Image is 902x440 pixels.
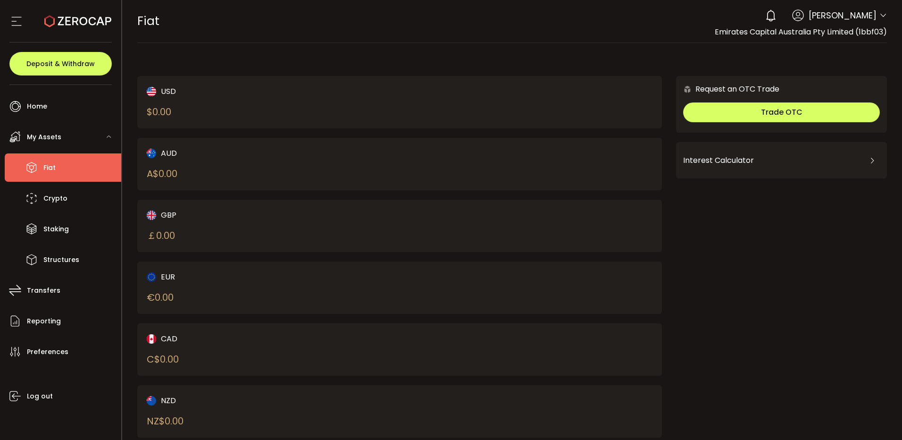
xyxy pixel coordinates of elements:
span: Emirates Capital Australia Pty Limited (1bbf03) [715,26,887,37]
span: Fiat [43,161,56,175]
span: Reporting [27,314,61,328]
div: AUD [147,147,375,159]
span: Crypto [43,192,67,205]
div: USD [147,85,375,97]
img: 6nGpN7MZ9FLuBP83NiajKbTRY4UzlzQtBKtCrLLspmCkSvCZHBKvY3NxgQaT5JnOQREvtQ257bXeeSTueZfAPizblJ+Fe8JwA... [683,85,692,93]
div: ￡ 0.00 [147,228,175,243]
div: NZD [147,395,375,406]
div: $ 0.00 [147,105,171,119]
img: eur_portfolio.svg [147,272,156,282]
span: Deposit & Withdraw [26,60,95,67]
span: Trade OTC [761,107,802,118]
div: NZ$ 0.00 [147,414,184,428]
div: C$ 0.00 [147,352,179,366]
span: Preferences [27,345,68,359]
button: Deposit & Withdraw [9,52,112,76]
span: Fiat [137,13,159,29]
div: A$ 0.00 [147,167,177,181]
div: EUR [147,271,375,283]
span: My Assets [27,130,61,144]
span: Home [27,100,47,113]
span: Log out [27,389,53,403]
span: Structures [43,253,79,267]
div: GBP [147,209,375,221]
div: CAD [147,333,375,345]
img: usd_portfolio.svg [147,87,156,96]
img: nzd_portfolio.svg [147,396,156,406]
button: Trade OTC [683,102,880,122]
img: aud_portfolio.svg [147,149,156,158]
div: Interest Calculator [683,149,880,172]
div: € 0.00 [147,290,174,305]
div: Request an OTC Trade [676,83,779,95]
span: [PERSON_NAME] [809,9,877,22]
span: Transfers [27,284,60,297]
img: gbp_portfolio.svg [147,211,156,220]
img: cad_portfolio.svg [147,334,156,344]
span: Staking [43,222,69,236]
iframe: Chat Widget [855,395,902,440]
